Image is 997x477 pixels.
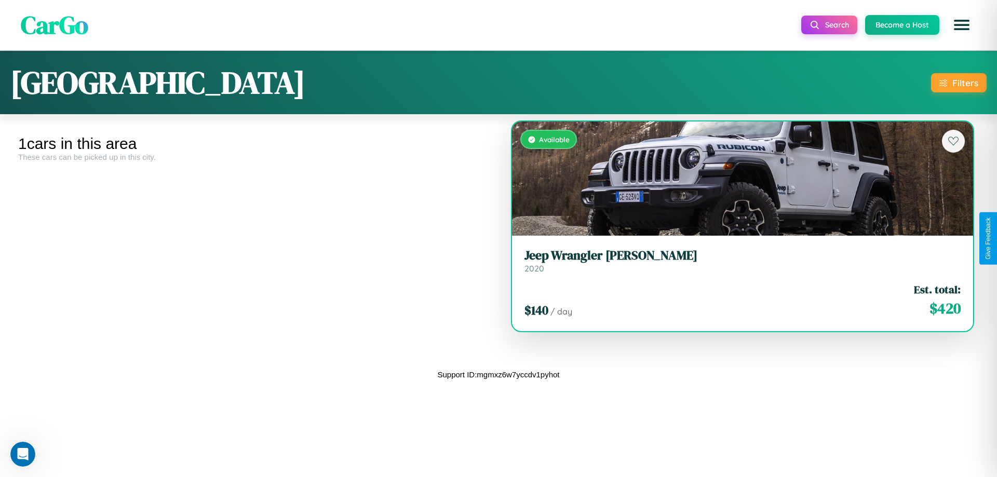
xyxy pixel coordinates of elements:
span: CarGo [21,8,88,42]
span: Est. total: [914,282,961,297]
iframe: Intercom live chat [10,442,35,467]
span: Search [825,20,849,30]
span: $ 420 [929,298,961,319]
button: Become a Host [865,15,939,35]
button: Open menu [947,10,976,39]
div: These cars can be picked up in this city. [18,153,491,161]
a: Jeep Wrangler [PERSON_NAME]2020 [524,248,961,274]
span: 2020 [524,263,544,274]
p: Support ID: mgmxz6w7yccdv1pyhot [437,367,559,381]
span: / day [550,306,572,317]
span: Available [539,135,570,144]
h3: Jeep Wrangler [PERSON_NAME] [524,248,961,263]
button: Filters [931,73,987,92]
div: 1 cars in this area [18,135,491,153]
span: $ 140 [524,302,548,319]
div: Give Feedback [985,217,992,260]
h1: [GEOGRAPHIC_DATA] [10,61,305,104]
button: Search [801,16,857,34]
div: Filters [952,77,978,88]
